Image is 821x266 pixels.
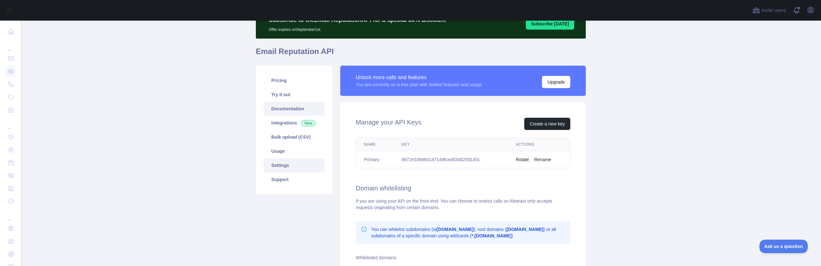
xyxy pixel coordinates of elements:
[256,46,586,62] h1: Email Reputation API
[264,116,325,130] a: Integrations New
[542,76,570,88] button: Upgrade
[356,255,397,260] label: Whitelisted domains:
[5,39,15,51] div: ...
[356,118,421,130] h2: Manage your API Keys
[5,117,15,130] div: ...
[356,81,482,88] div: You are currently on a free plan with limited features and usage
[394,151,508,168] td: 9872e339d60147149fcedd3dd259145c
[264,172,325,187] a: Support
[761,7,786,14] span: Invite users
[356,74,482,81] div: Unlock more calls and features
[264,102,325,116] a: Documentation
[269,24,446,32] p: Offer expires on September 1st.
[5,208,15,221] div: ...
[394,138,508,151] th: Key
[264,130,325,144] a: Bulk upload (CSV)
[534,156,551,163] button: Rename
[507,227,544,232] b: [DOMAIN_NAME]
[471,233,511,238] b: *.[DOMAIN_NAME]
[356,198,570,211] div: If you are using your API on the front-end. You can choose to restrict calls so Abstract only acc...
[264,73,325,87] a: Pricing
[524,118,570,130] button: Create a new key
[264,158,325,172] a: Settings
[516,156,529,163] button: Rotate
[437,227,474,232] b: [DOMAIN_NAME]
[508,138,570,151] th: Actions
[264,144,325,158] a: Usage
[264,87,325,102] a: Try it out
[356,151,394,168] td: Primary
[759,240,808,253] iframe: Toggle Customer Support
[371,226,565,239] p: You can whitelist subdomains (ie ), root domains ( ) or all subdomains of a specific domain using...
[301,120,316,126] span: New
[356,138,394,151] th: Name
[356,184,570,193] h2: Domain whitelisting
[751,5,787,15] button: Invite users
[526,18,574,30] button: Subscribe [DATE]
